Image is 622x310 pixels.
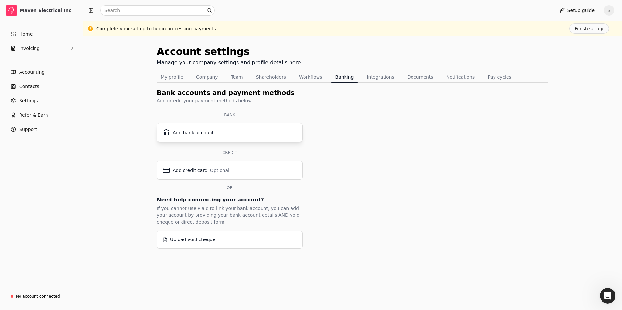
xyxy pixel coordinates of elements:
[192,72,222,82] button: Company
[157,88,303,97] div: Bank accounts and payment methods
[223,150,237,156] span: CREDIT
[100,5,215,16] input: Search
[157,72,548,83] nav: Tabs
[3,28,80,41] a: Home
[3,291,80,302] a: No account connected
[252,72,290,82] button: Shareholders
[295,72,326,82] button: Workflows
[569,23,609,34] button: Finish set up
[3,66,80,79] a: Accounting
[19,45,40,52] span: Invoicing
[442,72,479,82] button: Notifications
[210,167,229,174] div: Optional
[157,123,303,142] button: Add bank account
[157,72,187,82] button: My profile
[604,5,614,16] button: S
[19,126,37,133] span: Support
[600,288,615,304] iframe: Intercom live chat
[16,293,60,299] div: No account connected
[19,31,33,38] span: Home
[554,5,600,16] button: Setup guide
[3,80,80,93] a: Contacts
[157,196,303,204] div: Need help connecting your account?
[227,72,247,82] button: Team
[331,72,358,82] button: Banking
[484,72,515,82] button: Pay cycles
[227,185,233,191] span: OR
[19,112,48,119] span: Refer & Earn
[19,69,45,76] span: Accounting
[363,72,398,82] button: Integrations
[157,59,303,67] div: Manage your company settings and profile details here.
[19,97,38,104] span: Settings
[3,94,80,107] a: Settings
[173,129,214,136] div: Add bank account
[19,83,39,90] span: Contacts
[20,7,77,14] div: Maven Electrical Inc
[157,231,303,249] button: Upload void cheque
[157,44,303,59] div: Account settings
[224,112,235,118] span: BANK
[3,42,80,55] button: Invoicing
[157,205,303,226] div: If you cannot use Plaid to link your bank account, you can add your account by providing your ban...
[403,72,437,82] button: Documents
[3,123,80,136] button: Support
[157,161,303,180] button: Add credit cardOptional
[3,109,80,122] button: Refer & Earn
[173,167,208,174] div: Add credit card
[96,25,217,32] div: Complete your set up to begin processing payments.
[170,236,215,243] div: Upload void cheque
[157,97,303,104] div: Add or edit your payment methods below.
